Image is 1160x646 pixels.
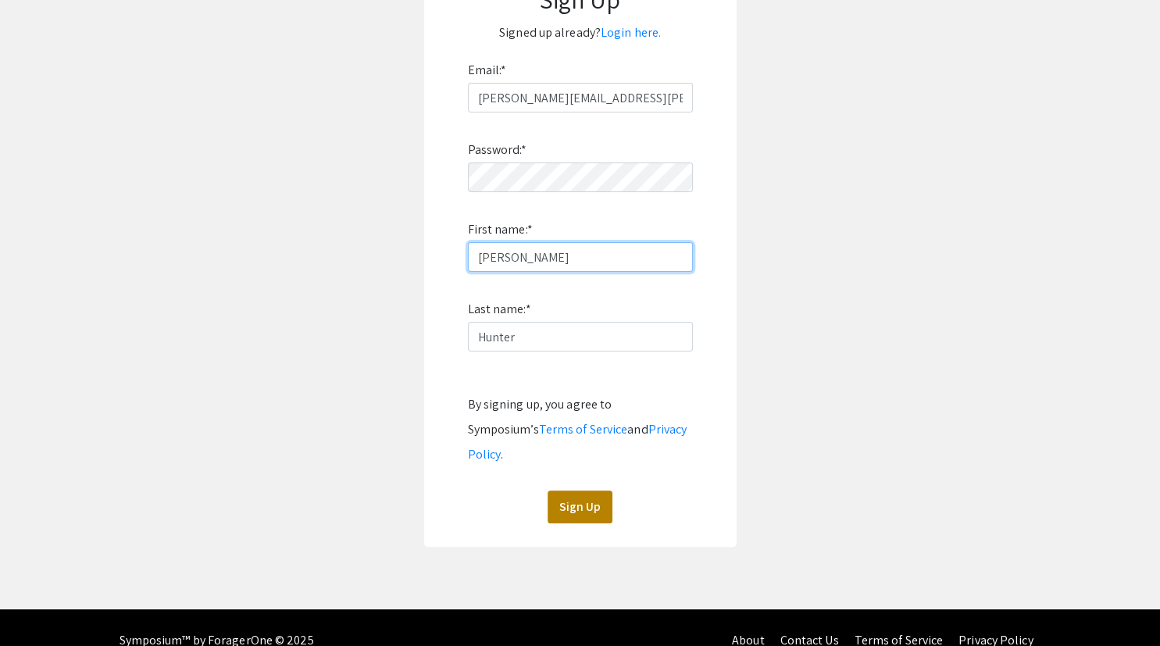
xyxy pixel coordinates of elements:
[601,24,661,41] a: Login here.
[539,421,628,437] a: Terms of Service
[468,217,533,242] label: First name:
[548,491,612,523] button: Sign Up
[468,297,531,322] label: Last name:
[468,392,693,467] div: By signing up, you agree to Symposium’s and .
[468,58,507,83] label: Email:
[440,20,721,45] p: Signed up already?
[12,576,66,634] iframe: Chat
[468,137,527,162] label: Password:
